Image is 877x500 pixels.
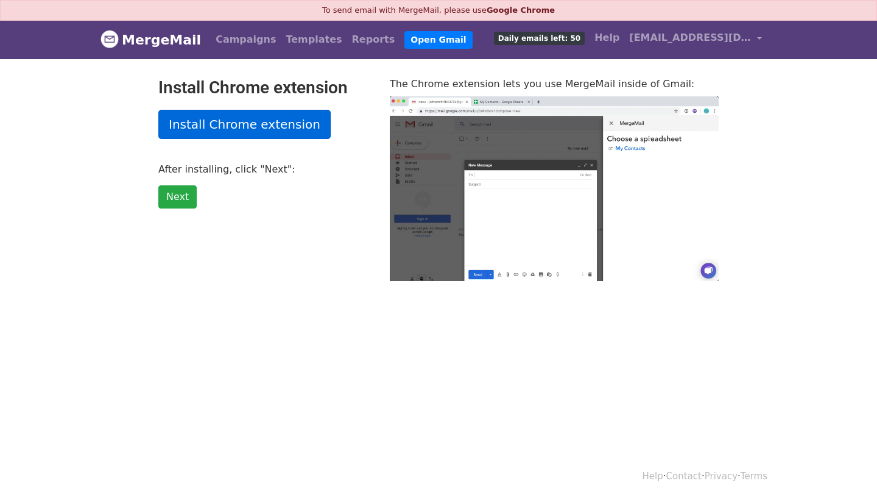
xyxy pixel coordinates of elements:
[347,27,400,52] a: Reports
[816,441,877,500] iframe: Chat Widget
[590,26,624,50] a: Help
[741,471,767,482] a: Terms
[100,27,201,52] a: MergeMail
[705,471,738,482] a: Privacy
[390,77,719,90] p: The Chrome extension lets you use MergeMail inside of Gmail:
[487,5,555,15] a: Google Chrome
[489,26,590,50] a: Daily emails left: 50
[158,185,197,209] a: Next
[624,26,767,54] a: [EMAIL_ADDRESS][DOMAIN_NAME]
[158,163,372,176] p: After installing, click "Next":
[629,30,751,45] span: [EMAIL_ADDRESS][DOMAIN_NAME]
[643,471,663,482] a: Help
[494,32,585,45] span: Daily emails left: 50
[158,77,372,98] h2: Install Chrome extension
[281,27,347,52] a: Templates
[404,31,472,49] a: Open Gmail
[100,30,119,48] img: MergeMail logo
[666,471,702,482] a: Contact
[158,110,331,139] a: Install Chrome extension
[211,27,281,52] a: Campaigns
